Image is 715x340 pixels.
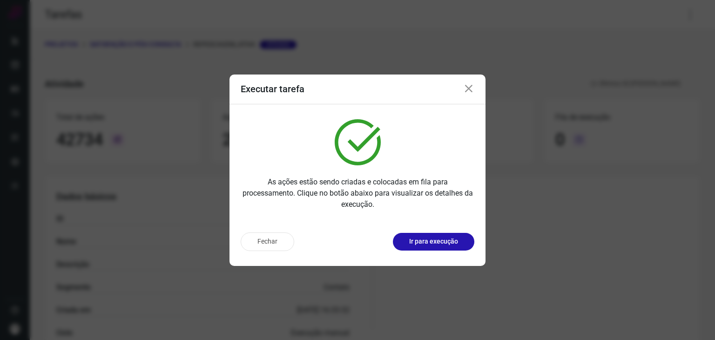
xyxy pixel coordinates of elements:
[241,177,474,210] p: As ações estão sendo criadas e colocadas em fila para processamento. Clique no botão abaixo para ...
[393,233,474,251] button: Ir para execução
[409,237,458,246] p: Ir para execução
[241,232,294,251] button: Fechar
[241,83,304,95] h3: Executar tarefa
[335,119,381,165] img: verified.svg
